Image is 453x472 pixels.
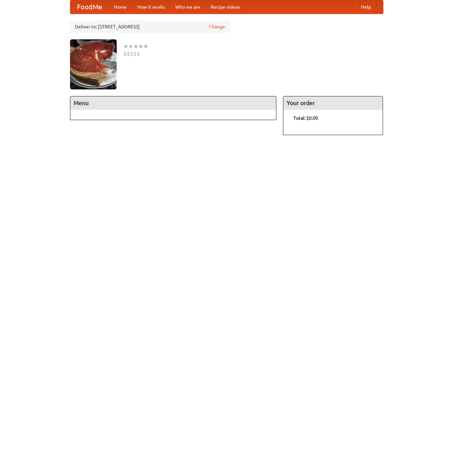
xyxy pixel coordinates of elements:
a: Home [109,0,132,14]
li: ★ [138,43,143,50]
h4: Your order [283,96,383,110]
a: FoodMe [70,0,109,14]
li: $ [137,50,140,57]
li: ★ [133,43,138,50]
li: $ [123,50,127,57]
b: Total: $0.00 [293,115,318,121]
li: ★ [123,43,128,50]
li: $ [127,50,130,57]
li: $ [130,50,133,57]
a: Who we are [170,0,205,14]
img: angular.jpg [70,39,117,89]
div: Deliver to: [STREET_ADDRESS] [70,21,230,33]
li: ★ [143,43,148,50]
h4: Menu [70,96,276,110]
li: ★ [128,43,133,50]
a: How it works [132,0,170,14]
li: $ [133,50,137,57]
a: Recipe videos [205,0,245,14]
a: Help [356,0,376,14]
a: Change [209,23,225,30]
